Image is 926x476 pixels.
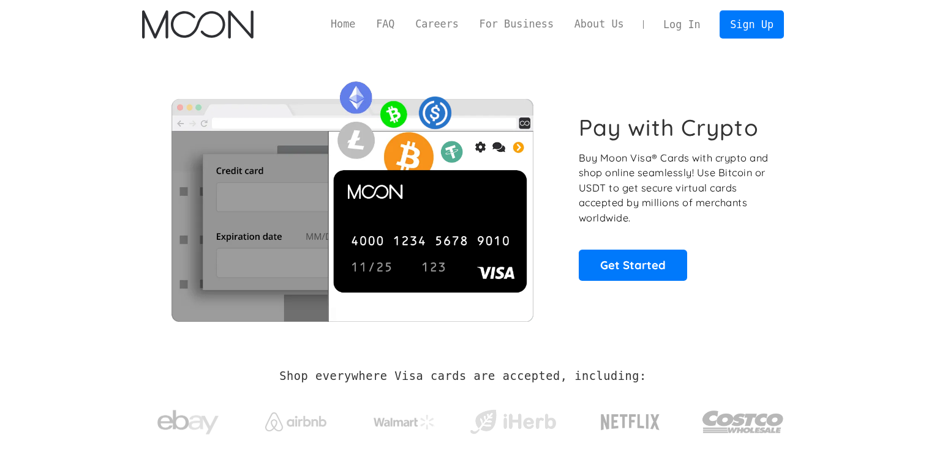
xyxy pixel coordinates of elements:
a: ebay [142,391,233,448]
a: home [142,10,253,39]
a: Airbnb [250,400,342,437]
img: Walmart [374,415,435,430]
a: Home [320,17,366,32]
img: Moon Cards let you spend your crypto anywhere Visa is accepted. [142,73,562,321]
a: Log In [653,11,710,38]
h1: Pay with Crypto [579,114,759,141]
img: Moon Logo [142,10,253,39]
a: Costco [702,387,784,451]
a: For Business [469,17,564,32]
a: Walmart [359,403,450,436]
img: iHerb [467,406,559,438]
a: Get Started [579,250,687,280]
a: About Us [564,17,634,32]
h2: Shop everywhere Visa cards are accepted, including: [279,370,646,383]
img: Netflix [600,407,661,437]
a: Sign Up [720,10,783,38]
img: Costco [702,399,784,445]
a: Careers [405,17,469,32]
a: FAQ [366,17,405,32]
p: Buy Moon Visa® Cards with crypto and shop online seamlessly! Use Bitcoin or USDT to get secure vi... [579,151,770,226]
a: Netflix [576,395,685,444]
a: iHerb [467,394,559,444]
img: ebay [157,403,219,442]
img: Airbnb [265,412,326,431]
